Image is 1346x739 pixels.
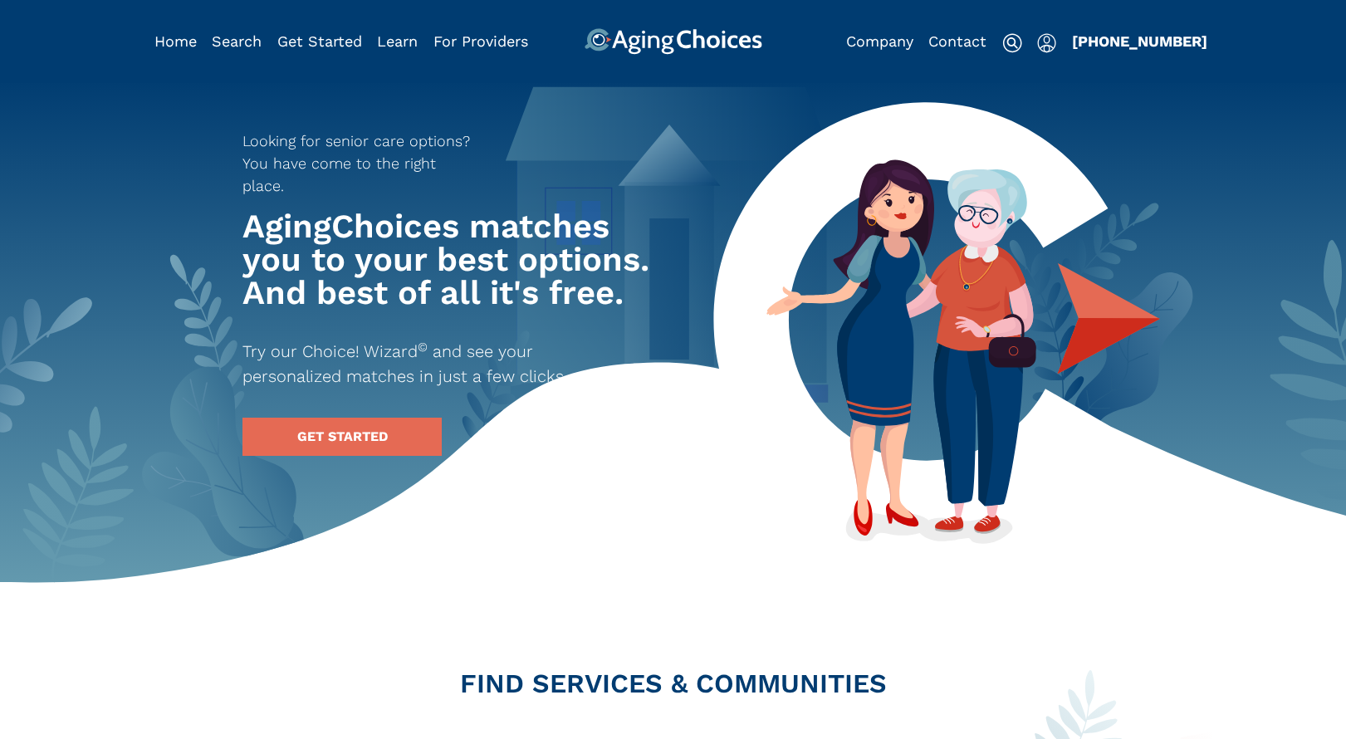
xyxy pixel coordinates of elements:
[212,28,262,55] div: Popover trigger
[1072,32,1207,50] a: [PHONE_NUMBER]
[846,32,913,50] a: Company
[928,32,986,50] a: Contact
[418,340,428,355] sup: ©
[377,32,418,50] a: Learn
[154,32,197,50] a: Home
[433,32,528,50] a: For Providers
[1002,33,1022,53] img: search-icon.svg
[242,130,482,197] p: Looking for senior care options? You have come to the right place.
[1037,33,1056,53] img: user-icon.svg
[277,32,362,50] a: Get Started
[142,670,1205,697] h2: FIND SERVICES & COMMUNITIES
[1037,28,1056,55] div: Popover trigger
[212,32,262,50] a: Search
[242,418,442,456] a: GET STARTED
[242,339,628,389] p: Try our Choice! Wizard and see your personalized matches in just a few clicks.
[584,28,761,55] img: AgingChoices
[242,210,658,310] h1: AgingChoices matches you to your best options. And best of all it's free.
